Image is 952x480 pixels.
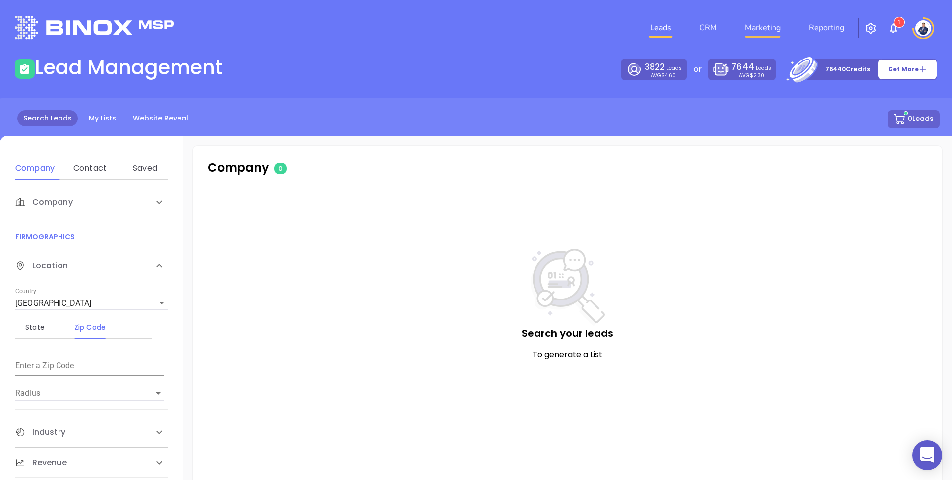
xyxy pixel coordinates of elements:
[888,22,899,34] img: iconNotification
[208,159,453,177] p: Company
[695,18,721,38] a: CRM
[15,296,168,311] div: [GEOGRAPHIC_DATA]
[865,22,877,34] img: iconSetting
[15,250,168,282] div: Location
[15,196,73,208] span: Company
[651,73,676,78] p: AVG
[17,110,78,126] a: Search Leads
[741,18,785,38] a: Marketing
[825,64,870,74] p: 76440 Credits
[35,56,223,79] h1: Lead Management
[83,110,122,126] a: My Lists
[731,61,754,73] span: 7644
[274,163,287,174] span: 0
[15,162,55,174] div: Company
[15,289,36,295] label: Country
[151,386,165,400] button: Open
[805,18,848,38] a: Reporting
[888,110,940,128] button: 0Leads
[70,321,110,333] div: Zip Code
[739,73,764,78] p: AVG
[70,162,110,174] div: Contact
[15,187,168,217] div: Company
[731,61,771,73] p: Leads
[213,349,922,360] p: To generate a List
[645,61,665,73] span: 3822
[15,16,174,39] img: logo
[531,249,605,326] img: NoSearch
[693,63,702,75] p: or
[878,59,937,80] button: Get More
[15,260,68,272] span: Location
[15,457,67,469] span: Revenue
[213,326,922,341] p: Search your leads
[127,110,194,126] a: Website Reveal
[661,72,676,79] span: $4.60
[15,418,168,447] div: Industry
[645,61,682,73] p: Leads
[15,231,168,242] p: FIRMOGRAPHICS
[646,18,675,38] a: Leads
[125,162,165,174] div: Saved
[15,321,55,333] div: State
[750,72,764,79] span: $2.30
[894,17,904,27] sup: 1
[897,19,901,26] span: 1
[15,448,168,478] div: Revenue
[15,426,65,438] span: Industry
[915,20,931,36] img: user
